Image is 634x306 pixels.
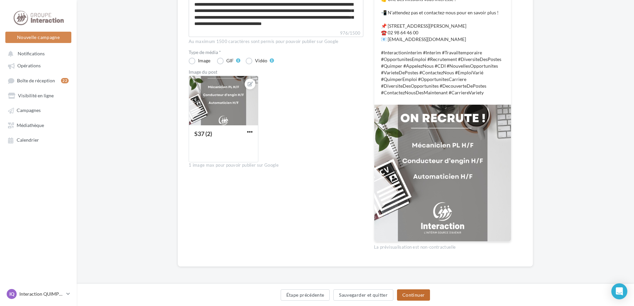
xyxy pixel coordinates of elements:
div: S37 (2) [194,130,212,137]
button: Continuer [397,289,430,301]
span: Calendrier [17,137,39,143]
div: Image [198,58,210,63]
div: La prévisualisation est non-contractuelle [374,242,511,250]
a: Visibilité en ligne [4,89,73,101]
a: Campagnes [4,104,73,116]
p: Interaction QUIMPER [19,291,64,297]
div: 22 [61,78,69,83]
label: 976/1500 [189,30,363,37]
button: Étape précédente [281,289,330,301]
div: Vidéo [255,58,267,63]
span: Opérations [17,63,41,69]
div: Image du post [189,70,363,74]
div: GIF [226,58,234,63]
a: IQ Interaction QUIMPER [5,288,71,300]
button: Sauvegarder et quitter [333,289,393,301]
a: Opérations [4,59,73,71]
span: IQ [9,291,14,297]
div: Open Intercom Messenger [611,283,627,299]
a: Calendrier [4,134,73,146]
button: Nouvelle campagne [5,32,71,43]
span: Médiathèque [17,122,44,128]
span: Boîte de réception [17,78,55,83]
div: 1 image max pour pouvoir publier sur Google [189,162,363,168]
label: Type de média * [189,50,363,55]
a: Médiathèque [4,119,73,131]
span: Visibilité en ligne [18,93,54,98]
span: Campagnes [17,108,41,113]
a: Boîte de réception22 [4,74,73,87]
span: Notifications [18,51,45,56]
div: Au maximum 1500 caractères sont permis pour pouvoir publier sur Google [189,39,363,45]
